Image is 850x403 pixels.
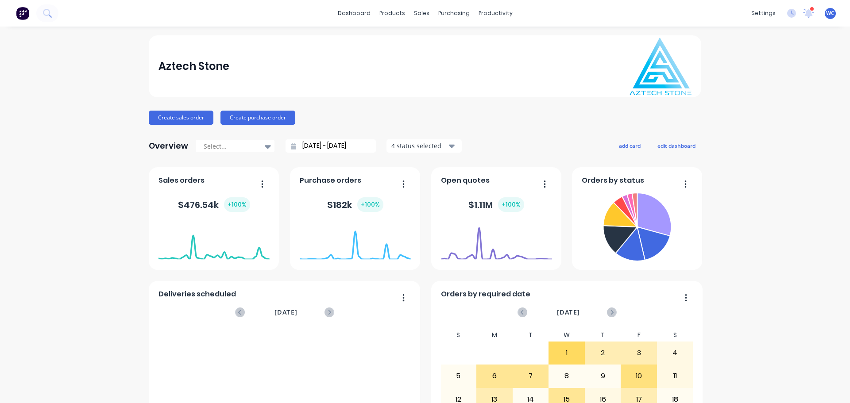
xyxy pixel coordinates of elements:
[274,307,297,317] span: [DATE]
[327,197,383,212] div: $ 182k
[149,111,213,125] button: Create sales order
[657,329,693,342] div: S
[158,289,236,299] span: Deliveries scheduled
[549,329,585,342] div: W
[333,7,375,20] a: dashboard
[441,365,476,387] div: 5
[476,329,513,342] div: M
[468,197,524,212] div: $ 1.11M
[585,329,621,342] div: T
[652,140,701,151] button: edit dashboard
[386,139,462,153] button: 4 status selected
[630,38,692,95] img: Aztech Stone
[440,329,477,342] div: S
[220,111,295,125] button: Create purchase order
[158,175,205,186] span: Sales orders
[513,329,549,342] div: T
[410,7,434,20] div: sales
[549,365,584,387] div: 8
[357,197,383,212] div: + 100 %
[657,365,693,387] div: 11
[441,175,490,186] span: Open quotes
[477,365,512,387] div: 6
[585,365,621,387] div: 9
[300,175,361,186] span: Purchase orders
[621,329,657,342] div: F
[16,7,29,20] img: Factory
[498,197,524,212] div: + 100 %
[513,365,549,387] div: 7
[826,9,835,17] span: WC
[441,289,530,299] span: Orders by required date
[375,7,410,20] div: products
[621,365,657,387] div: 10
[557,307,580,317] span: [DATE]
[747,7,780,20] div: settings
[224,197,250,212] div: + 100 %
[549,342,584,364] div: 1
[621,342,657,364] div: 3
[178,197,250,212] div: $ 476.54k
[149,137,188,155] div: Overview
[613,140,646,151] button: add card
[434,7,474,20] div: purchasing
[582,175,644,186] span: Orders by status
[585,342,621,364] div: 2
[474,7,517,20] div: productivity
[391,141,447,150] div: 4 status selected
[657,342,693,364] div: 4
[158,58,229,75] div: Aztech Stone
